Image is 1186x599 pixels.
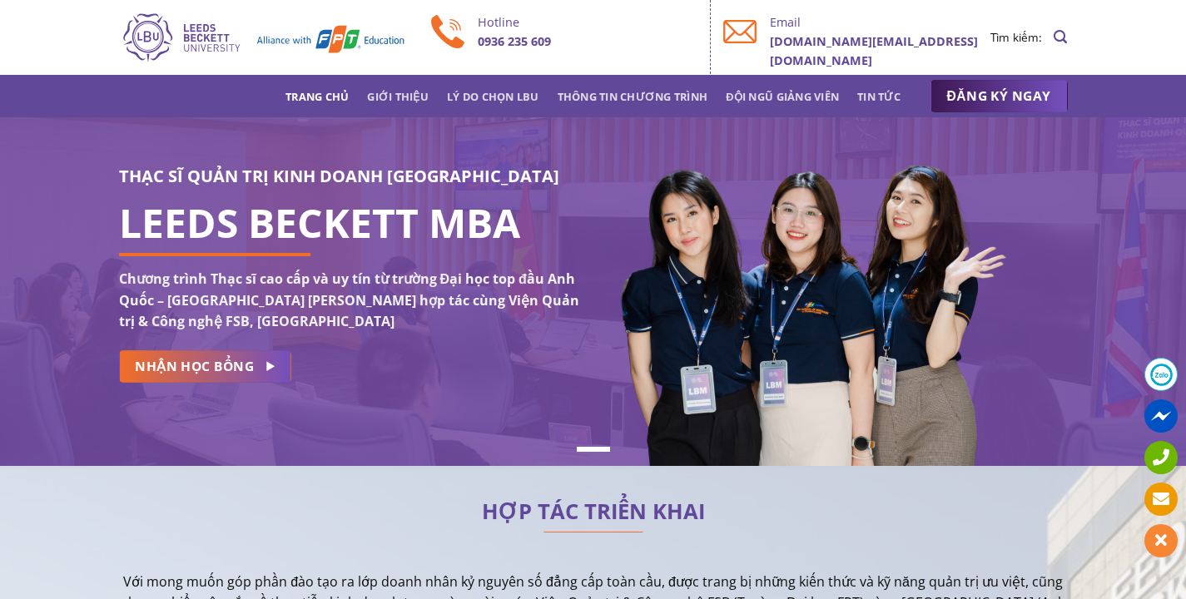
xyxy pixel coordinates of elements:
[119,270,579,330] strong: Chương trình Thạc sĩ cao cấp và uy tín từ trường Đại học top đầu Anh Quốc – [GEOGRAPHIC_DATA] [PE...
[119,503,1068,520] h2: HỢP TÁC TRIỂN KHAI
[285,82,349,111] a: Trang chủ
[478,12,698,32] p: Hotline
[447,82,539,111] a: Lý do chọn LBU
[119,163,581,190] h3: THẠC SĨ QUẢN TRỊ KINH DOANH [GEOGRAPHIC_DATA]
[770,33,978,68] b: [DOMAIN_NAME][EMAIL_ADDRESS][DOMAIN_NAME]
[367,82,429,111] a: Giới thiệu
[930,80,1068,113] a: ĐĂNG KÝ NGAY
[135,356,254,377] span: NHẬN HỌC BỔNG
[770,12,990,32] p: Email
[726,82,839,111] a: Đội ngũ giảng viên
[990,28,1042,47] li: Tìm kiếm:
[543,532,643,533] img: line-lbu.jpg
[478,33,551,49] b: 0936 235 609
[119,350,291,383] a: NHẬN HỌC BỔNG
[119,11,406,64] img: Thạc sĩ Quản trị kinh doanh Quốc tế
[558,82,708,111] a: Thông tin chương trình
[119,213,581,233] h1: LEEDS BECKETT MBA
[857,82,901,111] a: Tin tức
[947,86,1051,106] span: ĐĂNG KÝ NGAY
[1054,21,1067,53] a: Search
[577,447,610,452] li: Page dot 1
